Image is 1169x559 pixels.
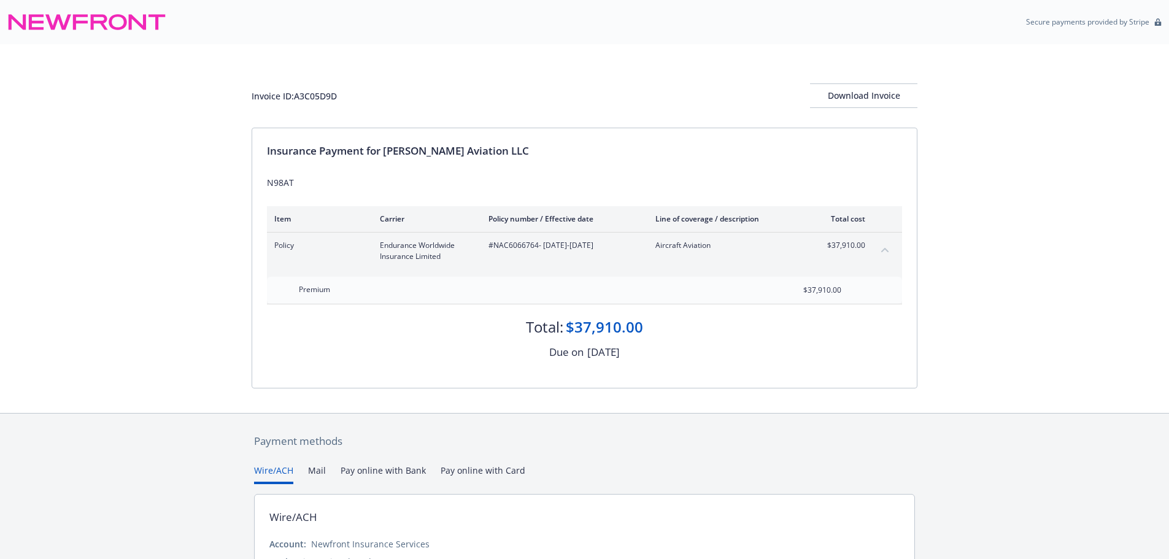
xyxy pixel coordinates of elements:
input: 0.00 [769,281,849,299]
div: Carrier [380,214,469,224]
div: Download Invoice [810,84,917,107]
div: Newfront Insurance Services [311,538,430,550]
div: Line of coverage / description [655,214,800,224]
div: PolicyEndurance Worldwide Insurance Limited#NAC6066764- [DATE]-[DATE]Aircraft Aviation$37,910.00c... [267,233,902,269]
div: Wire/ACH [269,509,317,525]
div: Total: [526,317,563,337]
div: Payment methods [254,433,915,449]
p: Secure payments provided by Stripe [1026,17,1149,27]
div: Due on [549,344,584,360]
div: Insurance Payment for [PERSON_NAME] Aviation LLC [267,143,902,159]
button: Pay online with Card [441,464,525,484]
button: Wire/ACH [254,464,293,484]
div: Total cost [819,214,865,224]
div: Policy number / Effective date [488,214,636,224]
span: Aircraft Aviation [655,240,800,251]
div: Invoice ID: A3C05D9D [252,90,337,102]
span: Policy [274,240,360,251]
span: Endurance Worldwide Insurance Limited [380,240,469,262]
div: $37,910.00 [566,317,643,337]
span: #NAC6066764 - [DATE]-[DATE] [488,240,636,251]
span: Premium [299,284,330,295]
div: Account: [269,538,306,550]
button: Mail [308,464,326,484]
div: Item [274,214,360,224]
button: collapse content [875,240,895,260]
button: Download Invoice [810,83,917,108]
div: [DATE] [587,344,620,360]
span: $37,910.00 [819,240,865,251]
div: N98AT [267,176,902,189]
button: Pay online with Bank [341,464,426,484]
